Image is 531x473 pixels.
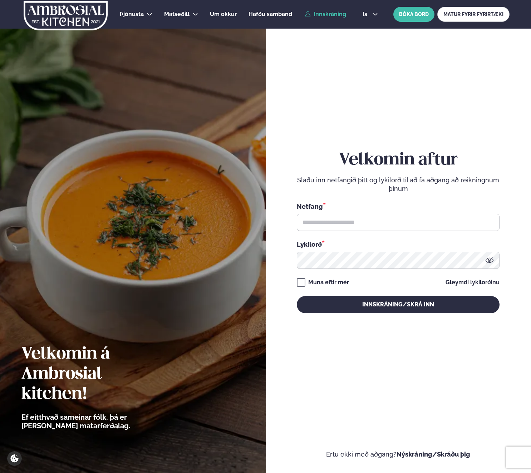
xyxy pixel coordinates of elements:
a: Nýskráning/Skráðu þig [397,450,470,458]
p: Sláðu inn netfangið þitt og lykilorð til að fá aðgang að reikningnum þínum [297,176,500,193]
p: Ef eitthvað sameinar fólk, þá er [PERSON_NAME] matarferðalag. [21,413,170,430]
button: BÓKA BORÐ [393,7,434,22]
a: Hafðu samband [249,10,292,19]
a: Þjónusta [120,10,144,19]
div: Lykilorð [297,240,500,249]
a: Gleymdi lykilorðinu [446,280,500,285]
button: Innskráning/Skrá inn [297,296,500,313]
span: Þjónusta [120,11,144,18]
button: is [357,11,384,17]
div: Netfang [297,202,500,211]
img: logo [23,1,108,30]
span: is [363,11,369,17]
a: Cookie settings [7,451,22,466]
h2: Velkomin á Ambrosial kitchen! [21,344,170,404]
span: Hafðu samband [249,11,292,18]
p: Ertu ekki með aðgang? [287,450,510,459]
h2: Velkomin aftur [297,150,500,170]
a: Innskráning [305,11,346,18]
a: Um okkur [210,10,237,19]
span: Matseðill [164,11,190,18]
a: Matseðill [164,10,190,19]
span: Um okkur [210,11,237,18]
a: MATUR FYRIR FYRIRTÆKI [437,7,510,22]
